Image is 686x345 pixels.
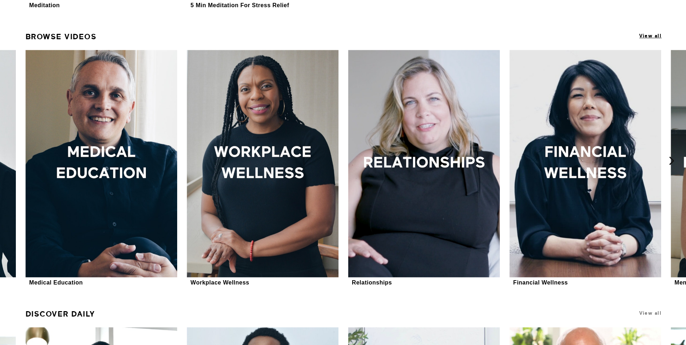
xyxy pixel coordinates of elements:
[187,50,338,287] a: Workplace WellnessWorkplace Wellness
[352,279,392,286] div: Relationships
[639,310,662,316] a: View all
[190,2,289,9] div: 5 Min Meditation For Stress Relief
[513,279,568,286] div: Financial Wellness
[29,2,60,9] div: Meditation
[29,279,83,286] div: Medical Education
[510,50,661,287] a: Financial WellnessFinancial Wellness
[26,29,97,44] a: Browse Videos
[348,50,500,287] a: RelationshipsRelationships
[639,33,662,39] a: View all
[26,50,177,287] a: Medical EducationMedical Education
[190,279,249,286] div: Workplace Wellness
[26,306,95,322] a: Discover Daily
